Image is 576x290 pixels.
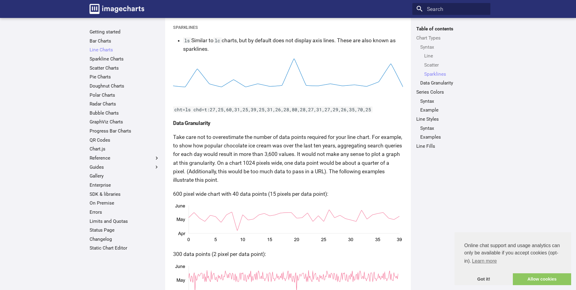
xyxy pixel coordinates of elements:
[90,137,160,143] a: QR Codes
[90,155,160,161] label: Reference
[173,133,403,184] p: Take care not to overestimate the number of data points required for your line chart. For example...
[90,56,160,62] a: Sparkline Charts
[90,101,160,107] a: Radar Charts
[416,35,486,41] a: Chart Types
[90,236,160,242] a: Changelog
[416,143,486,149] a: Line Fills
[173,59,403,100] img: chart
[90,173,160,179] a: Gallery
[90,218,160,224] a: Limits and Quotas
[90,119,160,125] a: GraphViz Charts
[420,98,486,104] a: Syntax
[513,273,571,285] a: allow cookies
[90,128,160,134] a: Progress Bar Charts
[90,245,160,251] a: Static Chart Editor
[420,44,486,50] a: Syntax
[87,1,147,16] a: Image-Charts documentation
[424,53,486,59] a: Line
[90,83,160,89] a: Doughnut Charts
[90,65,160,71] a: Scatter Charts
[420,125,486,131] a: Syntax
[173,24,403,31] h5: Sparklines
[90,74,160,80] a: Pie Charts
[173,190,403,198] p: 600 pixel wide chart with 40 data points (15 pixels per data point):
[90,209,160,215] a: Errors
[420,53,486,77] nav: Syntax
[183,37,191,43] code: ls
[173,203,403,244] img: chart
[90,200,160,206] a: On Premise
[213,37,222,43] code: lc
[464,242,561,266] span: Online chat support and usage analytics can only be available if you accept cookies (opt-in).
[90,182,160,188] a: Enterprise
[90,227,160,233] a: Status Page
[416,89,486,95] a: Series Colors
[90,191,160,197] a: SDK & libraries
[90,4,144,14] img: logo
[412,3,490,15] input: Search
[90,38,160,44] a: Bar Charts
[420,107,486,113] a: Example
[90,164,160,170] label: Guides
[90,92,160,98] a: Polar Charts
[455,232,571,285] div: cookieconsent
[412,26,490,149] nav: Table of contents
[471,257,498,266] a: learn more about cookies
[90,47,160,53] a: Line Charts
[173,119,403,127] h4: Data Granularity
[416,44,486,86] nav: Chart Types
[416,116,486,122] a: Line Styles
[90,110,160,116] a: Bubble Charts
[424,62,486,68] a: Scatter
[90,29,160,35] a: Getting started
[424,71,486,77] a: Sparklines
[183,36,403,53] li: Similar to charts, but by default does not display axis lines. These are also known as sparklines.
[416,98,486,113] nav: Series Colors
[173,250,403,258] p: 300 data points (2 pixel per data point):
[412,26,490,32] label: Table of contents
[420,134,486,140] a: Examples
[173,106,373,112] code: cht=ls chd=t:27,25,60,31,25,39,25,31,26,28,80,28,27,31,27,29,26,35,70,25
[420,80,486,86] a: Data Granularity
[416,125,486,140] nav: Line Styles
[90,146,160,152] a: Chart.js
[455,273,513,285] a: dismiss cookie message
